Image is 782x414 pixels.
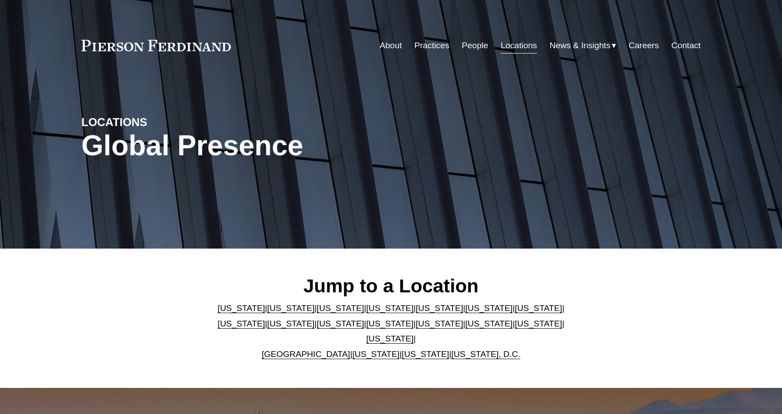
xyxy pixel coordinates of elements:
a: [US_STATE] [267,303,314,313]
a: [GEOGRAPHIC_DATA] [262,349,350,359]
a: [US_STATE] [465,303,513,313]
h1: Global Presence [81,130,494,162]
a: [US_STATE] [416,319,463,328]
h4: LOCATIONS [81,115,236,129]
a: Careers [629,37,659,54]
span: News & Insights [549,38,610,54]
h2: Jump to a Location [211,274,572,297]
a: People [462,37,488,54]
a: [US_STATE] [515,303,562,313]
a: [US_STATE] [267,319,314,328]
a: [US_STATE] [366,334,414,343]
a: [US_STATE] [465,319,513,328]
a: About [379,37,402,54]
a: [US_STATE] [416,303,463,313]
p: | | | | | | | | | | | | | | | | | | [211,301,572,362]
a: [US_STATE] [317,319,364,328]
a: Contact [671,37,701,54]
a: folder dropdown [549,37,616,54]
a: [US_STATE] [218,303,265,313]
a: [US_STATE] [352,349,399,359]
a: Locations [501,37,537,54]
a: [US_STATE], D.C. [451,349,520,359]
a: Practices [414,37,449,54]
a: [US_STATE] [317,303,364,313]
a: [US_STATE] [515,319,562,328]
a: [US_STATE] [366,303,414,313]
a: [US_STATE] [218,319,265,328]
a: [US_STATE] [366,319,414,328]
a: [US_STATE] [402,349,449,359]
